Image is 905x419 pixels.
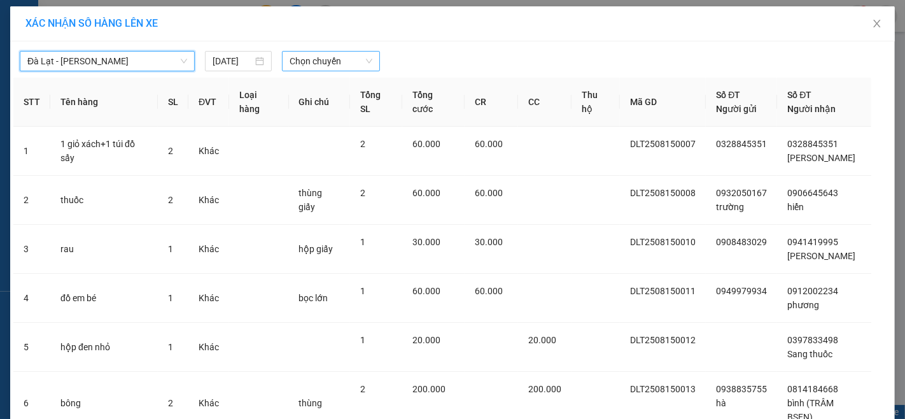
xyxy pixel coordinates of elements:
[630,384,696,394] span: DLT2508150013
[168,293,173,303] span: 1
[630,139,696,149] span: DLT2508150007
[412,237,440,247] span: 30.000
[168,146,173,156] span: 2
[716,398,726,408] span: hà
[360,384,365,394] span: 2
[168,398,173,408] span: 2
[630,335,696,345] span: DLT2508150012
[290,52,372,71] span: Chọn chuyến
[716,188,767,198] span: 0932050167
[360,335,365,345] span: 1
[360,188,365,198] span: 2
[716,90,740,100] span: Số ĐT
[13,176,50,225] td: 2
[630,286,696,296] span: DLT2508150011
[412,188,440,198] span: 60.000
[787,237,838,247] span: 0941419995
[360,237,365,247] span: 1
[50,225,158,274] td: rau
[50,274,158,323] td: đồ em bé
[716,286,767,296] span: 0949979934
[13,78,50,127] th: STT
[158,78,188,127] th: SL
[412,139,440,149] span: 60.000
[787,139,838,149] span: 0328845351
[50,78,158,127] th: Tên hàng
[188,225,229,274] td: Khác
[299,244,333,254] span: hộp giấy
[13,274,50,323] td: 4
[787,384,838,394] span: 0814184668
[13,225,50,274] td: 3
[412,286,440,296] span: 60.000
[133,75,228,101] div: Nhận: VP [PERSON_NAME]
[289,78,351,127] th: Ghi chú
[787,349,832,359] span: Sang thuốc
[630,237,696,247] span: DLT2508150010
[716,139,767,149] span: 0328845351
[25,17,158,29] span: XÁC NHẬN SỐ HÀNG LÊN XE
[630,188,696,198] span: DLT2508150008
[299,188,323,212] span: thùng giấy
[188,78,229,127] th: ĐVT
[188,176,229,225] td: Khác
[229,78,288,127] th: Loại hàng
[13,127,50,176] td: 1
[168,195,173,205] span: 2
[787,153,855,163] span: [PERSON_NAME]
[528,335,556,345] span: 20.000
[412,335,440,345] span: 20.000
[188,274,229,323] td: Khác
[716,237,767,247] span: 0908483029
[360,286,365,296] span: 1
[787,251,855,261] span: [PERSON_NAME]
[412,384,445,394] span: 200.000
[518,78,572,127] th: CC
[299,293,328,303] span: bọc lớn
[787,335,838,345] span: 0397833498
[787,202,804,212] span: hiển
[716,104,757,114] span: Người gửi
[27,52,187,71] span: Đà Lạt - Phan Thiết
[72,53,167,67] text: DLT2508150019
[360,139,365,149] span: 2
[50,176,158,225] td: thuốc
[402,78,465,127] th: Tổng cước
[168,342,173,352] span: 1
[10,75,127,101] div: Gửi: VP [GEOGRAPHIC_DATA]
[465,78,518,127] th: CR
[213,54,253,68] input: 15/08/2025
[859,6,895,42] button: Close
[50,323,158,372] td: hộp đen nhỏ
[528,384,561,394] span: 200.000
[787,104,836,114] span: Người nhận
[168,244,173,254] span: 1
[299,398,323,408] span: thùng
[787,188,838,198] span: 0906645643
[872,18,882,29] span: close
[716,202,744,212] span: trường
[50,127,158,176] td: 1 giỏ xách+1 túi đồ sấy
[350,78,402,127] th: Tổng SL
[475,139,503,149] span: 60.000
[787,286,838,296] span: 0912002234
[475,188,503,198] span: 60.000
[787,90,811,100] span: Số ĐT
[188,127,229,176] td: Khác
[572,78,620,127] th: Thu hộ
[188,323,229,372] td: Khác
[620,78,706,127] th: Mã GD
[787,300,819,310] span: phương
[475,286,503,296] span: 60.000
[716,384,767,394] span: 0938835755
[13,323,50,372] td: 5
[475,237,503,247] span: 30.000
